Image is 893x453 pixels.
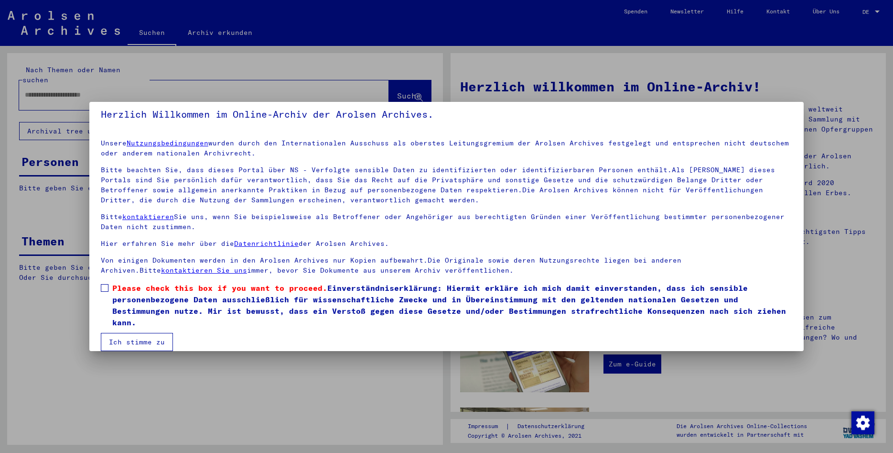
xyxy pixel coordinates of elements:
span: Please check this box if you want to proceed. [112,283,327,293]
p: Unsere wurden durch den Internationalen Ausschuss als oberstes Leitungsgremium der Arolsen Archiv... [101,138,792,158]
p: Hier erfahren Sie mehr über die der Arolsen Archives. [101,239,792,249]
button: Ich stimme zu [101,333,173,351]
p: Von einigen Dokumenten werden in den Arolsen Archives nur Kopien aufbewahrt.Die Originale sowie d... [101,255,792,276]
a: kontaktieren [122,212,174,221]
p: Bitte Sie uns, wenn Sie beispielsweise als Betroffener oder Angehöriger aus berechtigten Gründen ... [101,212,792,232]
a: Nutzungsbedingungen [127,139,208,147]
h5: Herzlich Willkommen im Online-Archiv der Arolsen Archives. [101,107,792,122]
p: Bitte beachten Sie, dass dieses Portal über NS - Verfolgte sensible Daten zu identifizierten oder... [101,165,792,205]
a: Datenrichtlinie [234,239,299,248]
a: kontaktieren Sie uns [161,266,247,275]
img: Zustimmung ändern [851,411,874,434]
span: Einverständniserklärung: Hiermit erkläre ich mich damit einverstanden, dass ich sensible personen... [112,282,792,328]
